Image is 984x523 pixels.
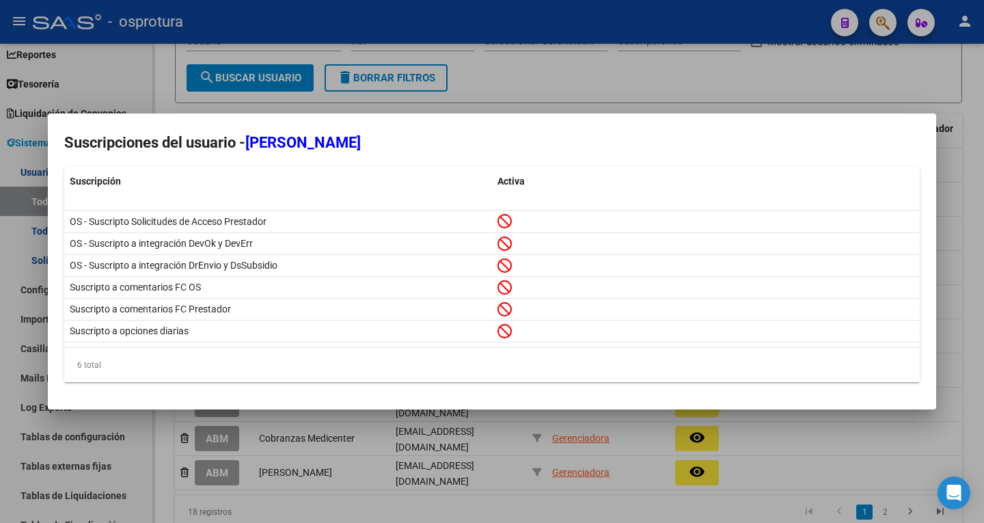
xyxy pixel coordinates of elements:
[70,216,266,227] span: OS - Suscripto Solicitudes de Acceso Prestador
[64,167,492,196] datatable-header-cell: Suscripción
[497,176,525,187] span: Activa
[64,348,920,382] div: 6 total
[70,238,253,249] span: OS - Suscripto a integración DevOk y DevErr
[70,325,189,336] span: Suscripto a opciones diarias
[70,176,121,187] span: Suscripción
[245,134,361,151] span: [PERSON_NAME]
[70,304,231,314] span: Suscripto a comentarios FC Prestador
[70,282,201,293] span: Suscripto a comentarios FC OS
[64,130,920,156] h2: Suscripciones del usuario -
[938,477,970,509] div: Open Intercom Messenger
[70,260,277,271] span: OS - Suscripto a integración DrEnvio y DsSubsidio
[492,167,920,196] datatable-header-cell: Activa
